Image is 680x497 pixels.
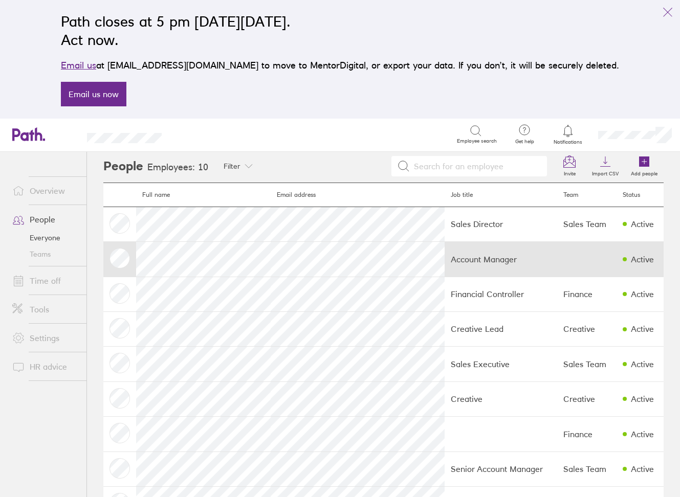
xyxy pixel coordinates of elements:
[557,183,617,207] th: Team
[189,129,215,139] div: Search
[557,347,617,381] td: Sales Team
[445,381,557,416] td: Creative
[557,451,617,486] td: Sales Team
[631,359,654,369] div: Active
[625,150,664,183] a: Add people
[445,207,557,241] td: Sales Director
[4,180,86,201] a: Overview
[508,139,541,145] span: Get help
[631,289,654,299] div: Active
[103,150,143,183] h2: People
[147,162,208,173] h3: Employees: 10
[457,138,497,144] span: Employee search
[4,270,86,291] a: Time off
[631,394,654,403] div: Active
[4,230,86,246] a: Everyone
[631,464,654,473] div: Active
[557,381,617,416] td: Creative
[4,356,86,377] a: HR advice
[557,417,617,451] td: Finance
[631,255,654,264] div: Active
[410,156,541,176] input: Search for an employee
[61,60,96,71] a: Email us
[557,277,617,311] td: Finance
[557,207,617,241] td: Sales Team
[625,168,664,177] label: Add people
[445,277,557,311] td: Financial Controller
[445,451,557,486] td: Senior Account Manager
[552,139,585,145] span: Notifications
[445,311,557,346] td: Creative Lead
[224,162,240,170] span: Filter
[445,183,557,207] th: Job title
[552,124,585,145] a: Notifications
[4,328,86,348] a: Settings
[271,183,445,207] th: Email address
[557,311,617,346] td: Creative
[445,242,557,277] td: Account Manager
[631,430,654,439] div: Active
[61,12,619,49] h2: Path closes at 5 pm [DATE][DATE]. Act now.
[61,58,619,73] p: at [EMAIL_ADDRESS][DOMAIN_NAME] to move to MentorDigital, or export your data. If you don’t, it w...
[4,299,86,320] a: Tools
[558,168,582,177] label: Invite
[586,168,625,177] label: Import CSV
[631,219,654,229] div: Active
[4,246,86,262] a: Teams
[553,150,586,183] a: Invite
[61,82,126,106] a: Email us now
[586,150,625,183] a: Import CSV
[136,183,271,207] th: Full name
[631,324,654,333] div: Active
[4,209,86,230] a: People
[445,347,557,381] td: Sales Executive
[617,183,664,207] th: Status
